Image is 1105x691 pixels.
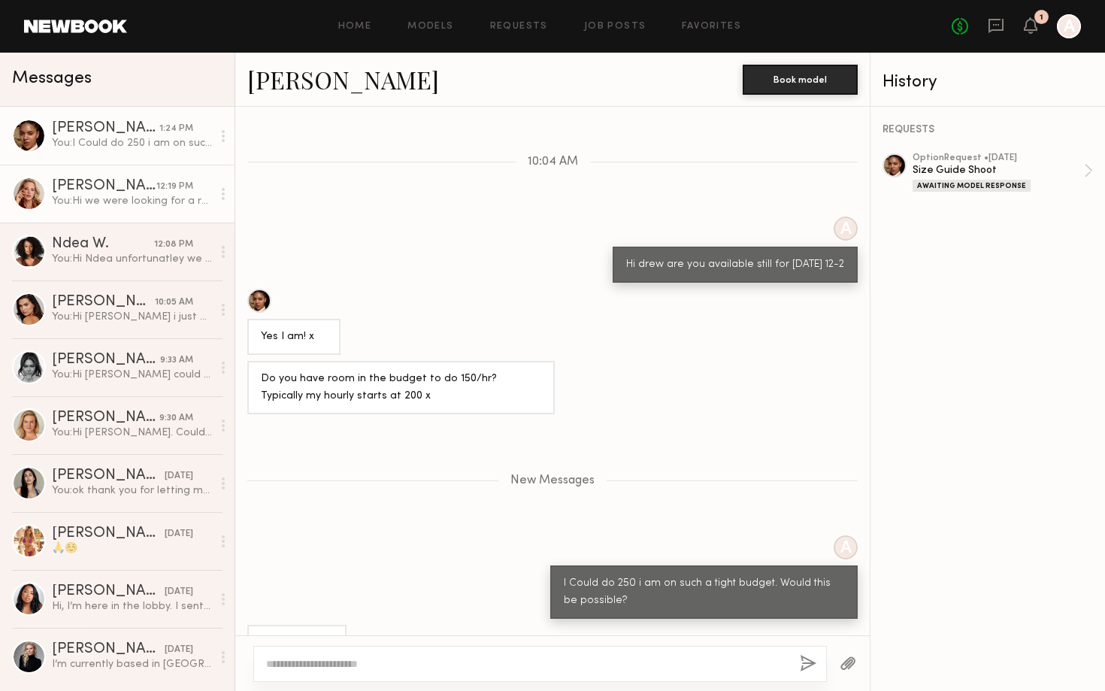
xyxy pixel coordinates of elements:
[584,22,646,32] a: Job Posts
[52,584,165,599] div: [PERSON_NAME]
[510,474,595,487] span: New Messages
[743,65,858,95] button: Book model
[52,295,155,310] div: [PERSON_NAME]
[165,527,193,541] div: [DATE]
[52,657,212,671] div: I’m currently based in [GEOGRAPHIC_DATA] and usually drive in for confirmed work. If it’s helpful...
[261,371,541,405] div: Do you have room in the budget to do 150/hr? Typically my hourly starts at 200 x
[52,526,165,541] div: [PERSON_NAME]
[261,329,327,346] div: Yes I am! x
[52,368,212,382] div: You: Hi [PERSON_NAME] could you send me a video casting [DATE]?
[913,180,1031,192] div: Awaiting Model Response
[564,575,844,610] div: I Could do 250 i am on such a tight budget. Would this be possible?
[913,153,1093,192] a: optionRequest •[DATE]Size Guide ShootAwaiting Model Response
[52,194,212,208] div: You: Hi we were looking for a rate of 200 for 2 hours-- if this works could i have you email me a...
[913,153,1084,163] div: option Request • [DATE]
[165,469,193,483] div: [DATE]
[407,22,453,32] a: Models
[1057,14,1081,38] a: A
[52,426,212,440] div: You: Hi [PERSON_NAME]. Could you send me a video measuring your hip, waist, and under bust?
[1040,14,1043,22] div: 1
[156,180,193,194] div: 12:19 PM
[52,642,165,657] div: [PERSON_NAME]
[12,70,92,87] span: Messages
[52,411,159,426] div: [PERSON_NAME]
[154,238,193,252] div: 12:08 PM
[165,643,193,657] div: [DATE]
[626,256,844,274] div: Hi drew are you available still for [DATE] 12-2
[52,541,212,556] div: 🙏☺️
[338,22,372,32] a: Home
[52,252,212,266] div: You: Hi Ndea unfortunatley we cannot accomodate that. We could reduce the hours to accomodate for...
[155,295,193,310] div: 10:05 AM
[165,585,193,599] div: [DATE]
[159,122,193,136] div: 1:24 PM
[52,599,212,614] div: Hi, I’m here in the lobby. I sent a text, my number is [PHONE_NUMBER]
[882,125,1093,135] div: REQUESTS
[52,237,154,252] div: Ndea W.
[52,483,212,498] div: You: ok thank you for letting me know
[52,468,165,483] div: [PERSON_NAME]
[52,136,212,150] div: You: I Could do 250 i am on such a tight budget. Would this be possible?
[52,353,160,368] div: [PERSON_NAME]
[682,22,741,32] a: Favorites
[743,72,858,85] a: Book model
[490,22,548,32] a: Requests
[159,411,193,426] div: 9:30 AM
[52,310,212,324] div: You: Hi [PERSON_NAME] i just wanted to check if you would be able to come to the shoot [DATE][DAT...
[52,121,159,136] div: [PERSON_NAME]
[261,635,333,652] div: That works! xx
[160,353,193,368] div: 9:33 AM
[52,179,156,194] div: [PERSON_NAME]
[528,156,578,168] span: 10:04 AM
[247,63,439,95] a: [PERSON_NAME]
[882,74,1093,91] div: History
[913,163,1084,177] div: Size Guide Shoot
